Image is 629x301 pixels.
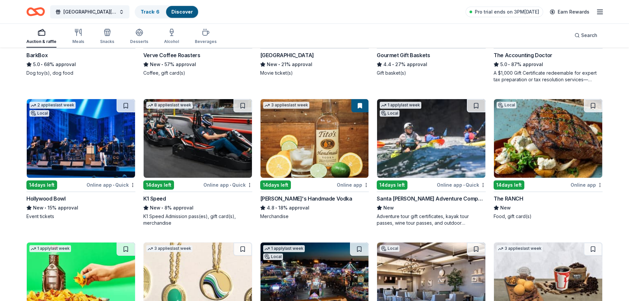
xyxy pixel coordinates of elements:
span: New [150,60,160,68]
a: Pro trial ends on 3PM[DATE] [466,7,543,17]
div: 27% approval [377,60,486,68]
span: Pro trial ends on 3PM[DATE] [475,8,539,16]
img: Image for K1 Speed [144,99,252,178]
span: New [33,204,44,212]
div: Online app Quick [437,181,486,189]
div: [GEOGRAPHIC_DATA] [260,51,314,59]
div: Gourmet Gift Baskets [377,51,430,59]
div: Meals [72,39,84,44]
div: The RANCH [494,195,523,203]
div: 21% approval [260,60,369,68]
a: Image for The RANCHLocal14days leftOnline appThe RANCHNewFood, gift card(s) [494,99,603,220]
span: 4.4 [383,60,391,68]
div: Local [497,102,516,108]
span: New [500,204,511,212]
span: • [393,62,394,67]
a: Image for Hollywood Bowl2 applieslast weekLocal14days leftOnline app•QuickHollywood BowlNew•15% a... [26,99,135,220]
div: Online app Quick [203,181,252,189]
div: 8 applies last week [146,102,192,109]
div: A $1,000 Gift Certificate redeemable for expert tax preparation or tax resolution services—recipi... [494,70,603,83]
div: Coffee, gift card(s) [143,70,252,76]
div: 3 applies last week [497,245,543,252]
span: Search [581,31,597,39]
div: Santa [PERSON_NAME] Adventure Company [377,195,486,203]
div: 57% approval [143,60,252,68]
button: Desserts [130,26,148,48]
button: [GEOGRAPHIC_DATA][PERSON_NAME][DEMOGRAPHIC_DATA] 2025 Dinner Auction 60th Anniversary [50,5,129,19]
span: New [383,204,394,212]
div: Local [263,253,283,260]
button: Auction & raffle [26,26,56,48]
span: 5.0 [33,60,40,68]
div: Online app Quick [87,181,135,189]
span: • [508,62,510,67]
div: Merchandise [260,213,369,220]
div: Desserts [130,39,148,44]
div: Verve Coffee Roasters [143,51,200,59]
span: • [275,205,277,210]
a: Home [26,4,45,19]
button: Snacks [100,26,114,48]
span: 4.8 [267,204,274,212]
button: Track· 6Discover [135,5,199,19]
div: 14 days left [143,180,174,190]
button: Meals [72,26,84,48]
a: Image for Tito's Handmade Vodka3 applieslast week14days leftOnline app[PERSON_NAME]'s Handmade Vo... [260,99,369,220]
div: 1 apply last week [380,102,421,109]
span: [GEOGRAPHIC_DATA][PERSON_NAME][DEMOGRAPHIC_DATA] 2025 Dinner Auction 60th Anniversary [63,8,116,16]
a: Earn Rewards [546,6,593,18]
div: 8% approval [143,204,252,212]
span: • [230,182,231,188]
a: Track· 6 [141,9,159,15]
div: Event tickets [26,213,135,220]
div: BarkBox [26,51,48,59]
div: Alcohol [164,39,179,44]
div: 14 days left [377,180,407,190]
div: Online app [571,181,603,189]
div: 15% approval [26,204,135,212]
div: Local [380,245,400,252]
div: 3 applies last week [263,102,309,109]
img: Image for Tito's Handmade Vodka [261,99,369,178]
span: • [463,182,465,188]
div: Food, gift card(s) [494,213,603,220]
div: 1 apply last week [263,245,305,252]
a: Discover [171,9,193,15]
div: Hollywood Bowl [26,195,65,203]
a: Image for K1 Speed8 applieslast week14days leftOnline app•QuickK1 SpeedNew•8% approvalK1 Speed Ad... [143,99,252,226]
button: Alcohol [164,26,179,48]
span: • [113,182,114,188]
div: Local [380,110,400,117]
div: K1 Speed [143,195,166,203]
div: Auction & raffle [26,39,56,44]
img: Image for Hollywood Bowl [27,99,135,178]
img: Image for Santa Barbara Adventure Company [377,99,485,178]
div: Beverages [195,39,217,44]
div: 14 days left [260,180,291,190]
div: Online app [337,181,369,189]
div: 87% approval [494,60,603,68]
div: Gift basket(s) [377,70,486,76]
div: The Accounting Doctor [494,51,552,59]
span: 5.0 [500,60,507,68]
span: New [267,60,277,68]
div: 3 applies last week [146,245,192,252]
div: 2 applies last week [29,102,76,109]
div: 18% approval [260,204,369,212]
div: Local [29,110,49,117]
a: Image for Santa Barbara Adventure Company1 applylast weekLocal14days leftOnline app•QuickSanta [P... [377,99,486,226]
div: 14 days left [494,180,524,190]
img: Image for The RANCH [494,99,602,178]
span: • [161,62,163,67]
span: • [41,62,43,67]
span: • [161,205,163,210]
div: 14 days left [26,180,57,190]
div: Dog toy(s), dog food [26,70,135,76]
span: • [278,62,280,67]
div: Adventure tour gift certificates, kayak tour passes, wine tour passes, and outdoor experience vou... [377,213,486,226]
div: Movie ticket(s) [260,70,369,76]
div: 1 apply last week [29,245,71,252]
span: • [45,205,46,210]
div: [PERSON_NAME]'s Handmade Vodka [260,195,352,203]
div: Snacks [100,39,114,44]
